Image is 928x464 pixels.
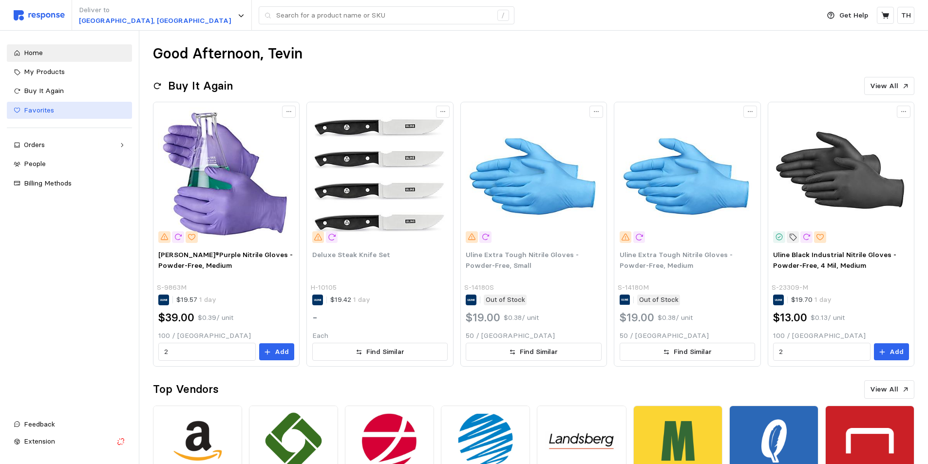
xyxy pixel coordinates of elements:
[658,313,693,323] p: $0.38 / unit
[24,179,72,187] span: Billing Methods
[158,250,293,270] span: [PERSON_NAME]®Purple Nitrile Gloves - Powder-Free, Medium
[620,108,755,243] img: S-14180M
[773,250,896,270] span: Uline Black Industrial Nitrile Gloves - Powder-Free, 4 Mil, Medium
[520,347,558,357] p: Find Similar
[312,108,448,243] img: H-10105
[773,108,909,243] img: S-23309-M
[773,331,909,341] p: 100 / [GEOGRAPHIC_DATA]
[811,313,845,323] p: $0.13 / unit
[464,282,494,293] p: S-14180S
[366,347,404,357] p: Find Similar
[890,347,904,357] p: Add
[504,313,539,323] p: $0.38 / unit
[351,295,370,304] span: 1 day
[79,5,231,16] p: Deliver to
[870,384,898,395] p: View All
[176,295,216,305] p: $19.57
[620,331,755,341] p: 50 / [GEOGRAPHIC_DATA]
[7,63,132,81] a: My Products
[14,10,65,20] img: svg%3e
[466,310,500,325] h2: $19.00
[7,155,132,173] a: People
[773,310,807,325] h2: $13.00
[310,282,337,293] p: H-10105
[618,282,649,293] p: S-14180M
[864,77,914,95] button: View All
[7,175,132,192] a: Billing Methods
[7,82,132,100] a: Buy It Again
[168,78,233,93] h2: Buy It Again
[24,48,43,57] span: Home
[24,159,46,168] span: People
[497,10,509,21] div: /
[620,310,654,325] h2: $19.00
[466,108,601,243] img: S-14180S
[259,343,294,361] button: Add
[772,282,808,293] p: S-23309-M
[164,343,250,361] input: Qty
[24,106,54,114] span: Favorites
[197,295,216,304] span: 1 day
[157,282,187,293] p: S-9863M
[312,343,448,361] button: Find Similar
[79,16,231,26] p: [GEOGRAPHIC_DATA], [GEOGRAPHIC_DATA]
[779,343,865,361] input: Qty
[312,250,390,259] span: Deluxe Steak Knife Set
[874,343,909,361] button: Add
[275,347,289,357] p: Add
[466,250,579,270] span: Uline Extra Tough Nitrile Gloves - Powder-Free, Small
[24,86,64,95] span: Buy It Again
[7,416,132,433] button: Feedback
[901,10,911,21] p: TH
[158,108,294,243] img: S-9863M
[674,347,712,357] p: Find Similar
[153,44,303,63] h1: Good Afternoon, Tevin
[7,44,132,62] a: Home
[312,331,448,341] p: Each
[486,295,525,305] p: Out of Stock
[639,295,679,305] p: Out of Stock
[864,380,914,399] button: View All
[620,250,733,270] span: Uline Extra Tough Nitrile Gloves - Powder-Free, Medium
[7,102,132,119] a: Favorites
[7,433,132,450] button: Extension
[158,310,194,325] h2: $39.00
[620,343,755,361] button: Find Similar
[466,343,601,361] button: Find Similar
[813,295,832,304] span: 1 day
[24,420,55,428] span: Feedback
[24,437,55,445] span: Extension
[312,310,318,325] h2: -
[821,6,874,25] button: Get Help
[839,10,868,21] p: Get Help
[466,331,601,341] p: 50 / [GEOGRAPHIC_DATA]
[158,331,294,341] p: 100 / [GEOGRAPHIC_DATA]
[870,81,898,92] p: View All
[24,140,115,150] div: Orders
[330,295,370,305] p: $19.42
[276,7,492,24] input: Search for a product name or SKU
[198,313,233,323] p: $0.39 / unit
[153,382,219,397] h2: Top Vendors
[24,67,65,76] span: My Products
[897,7,914,24] button: TH
[7,136,132,154] a: Orders
[791,295,832,305] p: $19.70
